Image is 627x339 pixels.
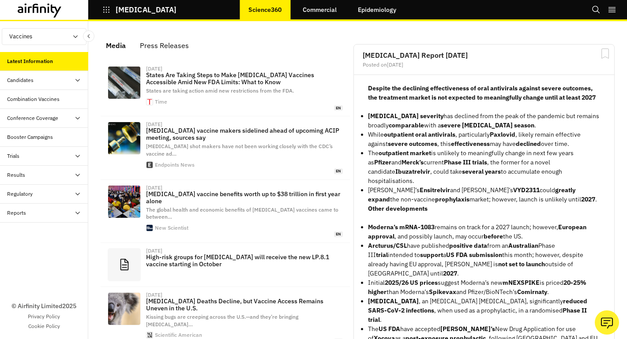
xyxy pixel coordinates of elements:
strong: [MEDICAL_DATA] severity [368,112,443,120]
p: [MEDICAL_DATA] vaccine benefits worth up to $38 trillion in first year alone [146,190,343,205]
p: [PERSON_NAME]’s and [PERSON_NAME]’s could the non-vaccine market; however, launch is unlikely unt... [368,186,600,204]
strong: severe [MEDICAL_DATA] season [441,121,534,129]
img: 2509_SQ_MON_SEPT_15-Podcast-Span-Art.jpeg [108,293,140,325]
strong: mNEXSPIKE [503,279,540,287]
div: Scientific American [155,332,202,338]
strong: not set to launch [498,260,545,268]
a: [DATE][MEDICAL_DATA] vaccine makers sidelined ahead of upcoming ACIP meeting, sources say[MEDICAL... [101,116,350,179]
a: Privacy Policy [28,313,60,320]
button: Close Sidebar [83,30,94,42]
div: New Scientist [155,225,188,231]
div: Results [7,171,25,179]
img: android-chrome-192x192.png [146,99,153,105]
strong: Arcturus/CSL [368,242,407,250]
strong: Comirnaty [517,288,547,296]
p: The is unlikely to meaningfully change in next few years as and current , the former for a novel ... [368,149,600,186]
strong: [PERSON_NAME]’s [440,325,495,333]
div: Conference Coverage [7,114,58,122]
strong: Moderna’s mRNA-1083 [368,223,435,231]
p: Science360 [248,6,282,13]
strong: VYD2311 [513,186,540,194]
strong: trial [376,251,388,259]
div: [DATE] [146,122,162,127]
img: favicon.ico [146,332,153,338]
strong: positive data [449,242,487,250]
div: Candidates [7,76,34,84]
div: Trials [7,152,19,160]
strong: Despite the declining effectiveness of oral antivirals against severe outcomes, the treatment mar... [368,84,596,101]
div: Combination Vaccines [7,95,60,103]
strong: several years [462,168,501,175]
div: Regulatory [7,190,33,198]
img: GettyImages-2217715081.jpg [108,67,140,99]
a: [DATE][MEDICAL_DATA] vaccine benefits worth up to $38 trillion in first year aloneThe global heal... [101,180,350,243]
strong: Ibuzatrelvir [395,168,430,175]
a: [DATE]High-risk groups for [MEDICAL_DATA] will receive the new LP.8.1 vaccine starting in October [101,243,350,287]
p: Initial suggest Moderna’s new is priced than Moderna’s and Pfizer/BioNTech’s . [368,278,600,297]
strong: [MEDICAL_DATA] [368,297,419,305]
span: en [334,105,343,111]
p: © Airfinity Limited 2025 [11,302,76,311]
strong: outpatient oral antivirals [384,130,455,138]
a: [DATE]States Are Taking Steps to Make [MEDICAL_DATA] Vaccines Accessible Amid New FDA Limits: Wha... [101,61,350,116]
p: [MEDICAL_DATA] [116,6,176,14]
p: While , particularly , likely remain effective against , this may have over time. [368,130,600,149]
div: [DATE] [146,292,162,298]
strong: Phase III trials [444,158,487,166]
button: Search [592,2,601,17]
div: Endpoints News [155,162,195,168]
strong: severe [388,140,408,148]
img: apple-touch-icon.png [146,162,153,168]
strong: US FDA [379,325,400,333]
span: The global health and economic benefits of [MEDICAL_DATA] vaccines came to between … [146,206,338,220]
a: Cookie Policy [28,322,60,330]
strong: Other developments [368,205,428,212]
div: Reports [7,209,26,217]
strong: comparable [389,121,424,129]
strong: Australian [508,242,538,250]
div: [DATE] [146,248,162,253]
div: Time [155,99,167,104]
div: Media [106,39,126,52]
strong: Ensitrelvir [420,186,450,194]
strong: outpatient market [379,149,431,157]
p: High-risk groups for [MEDICAL_DATA] will receive the new LP.8.1 vaccine starting in October [146,253,343,268]
div: [DATE] [146,185,162,190]
div: [DATE] [146,66,162,71]
img: 180x180.50b024f6.png [146,225,153,231]
img: SEI_266205061.jpg [108,186,140,218]
strong: before [484,232,503,240]
button: Vaccines [2,28,86,45]
strong: 2027 [581,195,595,203]
strong: Paxlovid [490,130,515,138]
img: vaccine-shutterstock-1.jpg [108,122,140,154]
span: Kissing bugs are creeping across the U.S.—and they’re bringing [MEDICAL_DATA] … [146,313,298,328]
strong: Spikevax [429,288,456,296]
span: en [334,168,343,174]
p: , an [MEDICAL_DATA] [MEDICAL_DATA], significantly , when used as a prophylactic, in a randomised . [368,297,600,324]
strong: Merck’s [402,158,424,166]
button: Ask our analysts [595,310,619,335]
div: Booster Campaigns [7,133,53,141]
svg: Bookmark Report [600,48,611,59]
div: Press Releases [140,39,189,52]
p: States Are Taking Steps to Make [MEDICAL_DATA] Vaccines Accessible Amid New FDA Limits: What to Know [146,71,343,86]
span: en [334,231,343,237]
strong: outcomes [409,140,437,148]
strong: 2027 [443,269,457,277]
strong: prophylaxis [435,195,469,203]
div: Posted on [DATE] [363,62,605,67]
p: [MEDICAL_DATA] Deaths Decline, but Vaccine Access Remains Uneven in the U.S. [146,298,343,312]
button: [MEDICAL_DATA] [102,2,176,17]
strong: declined [516,140,541,148]
p: [MEDICAL_DATA] vaccine makers sidelined ahead of upcoming ACIP meeting, sources say [146,127,343,141]
h2: [MEDICAL_DATA] Report [DATE] [363,52,605,59]
span: [MEDICAL_DATA] shot makers have not been working closely with the CDC’s vaccine ad … [146,143,333,157]
strong: support [420,251,443,259]
p: has declined from the peak of the pandemic but remains broadly with a . [368,112,600,130]
strong: Pfizer [374,158,391,166]
span: States are taking action amid new restrictions from the FDA. [146,87,294,94]
div: Latest Information [7,57,53,65]
strong: US FDA submission [446,251,502,259]
p: remains on track for a 2027 launch; however, , and possibly launch, may occur the US. [368,223,600,241]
